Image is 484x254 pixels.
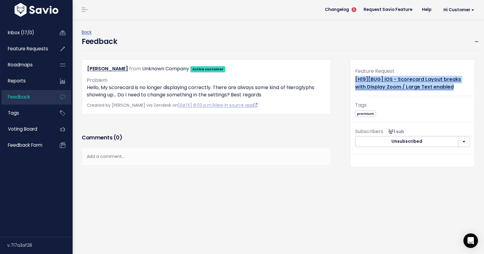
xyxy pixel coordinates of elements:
a: Feedback [2,90,50,104]
span: premium [355,111,376,117]
span: Tags [8,110,19,116]
a: Request Savio Feature [359,5,417,14]
a: View in source app [214,102,257,108]
span: Reports [8,78,26,84]
p: Hello, My scorecard is no longer displaying correctly. There are always some kind of hieroglyphs ... [87,84,326,99]
img: logo-white.9d6f32f41409.svg [13,3,60,17]
a: Voting Board [2,122,50,136]
span: Roadmaps [8,62,33,68]
a: Help [417,5,436,14]
span: Feedback form [8,142,42,148]
span: Feature Request [355,68,394,75]
a: Tags [2,106,50,120]
span: from [129,65,141,72]
span: Feature Requests [8,45,48,52]
span: Hi Customer [443,8,474,12]
a: Reports [2,74,50,88]
button: Unsubscribed [355,136,459,147]
span: Created by [PERSON_NAME] via Zendesk on | [87,102,257,108]
a: Inbox (17/0) [2,26,50,40]
span: Inbox (17/0) [8,29,34,36]
span: 5 [352,7,356,12]
span: Voting Board [8,126,37,132]
a: Feedback form [2,138,50,152]
span: <p><strong>Subscribers</strong><br><br> - Nuno Grazina<br> </p> [386,129,404,135]
a: [H19][BUG] iOS - Scorecard Layout breaks with Display Zoom / Large Text enabled [355,76,461,90]
span: Changelog [325,8,349,12]
strong: Active customer [192,67,224,72]
span: 0 [116,134,119,141]
a: [PERSON_NAME] [87,65,128,72]
h4: Feedback [82,36,117,47]
span: Feedback [8,94,30,100]
div: Add a comment... [82,148,331,165]
div: Open Intercom Messenger [463,233,478,248]
a: [DATE] 8:03 p.m. [178,102,212,108]
a: premium [355,110,376,116]
span: Problem [87,77,107,84]
a: Hi Customer [436,5,479,15]
a: Feature Requests [2,42,50,56]
a: Back [82,29,92,35]
span: Tags [355,102,367,109]
h3: Comments ( ) [82,133,331,142]
div: v.717a3af28 [7,237,73,253]
div: Unknown Company [142,65,189,73]
span: Subscribers [355,128,383,135]
a: Roadmaps [2,58,50,72]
